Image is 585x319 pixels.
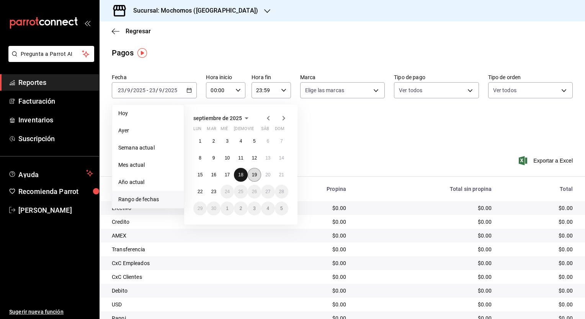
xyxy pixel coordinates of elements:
button: 9 de septiembre de 2025 [207,151,220,165]
abbr: 6 de septiembre de 2025 [266,138,269,144]
label: Hora inicio [206,75,245,80]
button: 1 de octubre de 2025 [221,202,234,215]
abbr: 22 de septiembre de 2025 [198,189,203,194]
abbr: 21 de septiembre de 2025 [279,172,284,177]
label: Tipo de pago [394,75,479,80]
abbr: lunes [193,126,201,134]
abbr: 20 de septiembre de 2025 [265,172,270,177]
div: Total sin propina [358,186,492,192]
div: $0.00 [358,287,492,295]
span: Sugerir nueva función [9,308,93,316]
div: $0.00 [358,273,492,281]
span: / [162,87,165,93]
abbr: 18 de septiembre de 2025 [238,172,243,177]
button: 18 de septiembre de 2025 [234,168,247,182]
span: Pregunta a Parrot AI [21,50,82,58]
div: $0.00 [273,259,346,267]
div: $0.00 [273,273,346,281]
div: USD [112,301,261,308]
div: AMEX [112,232,261,239]
span: Suscripción [18,133,93,144]
label: Fecha [112,75,197,80]
span: Ayuda [18,169,83,178]
a: Pregunta a Parrot AI [5,55,94,63]
button: 28 de septiembre de 2025 [275,185,288,199]
abbr: 10 de septiembre de 2025 [225,155,230,161]
button: open_drawer_menu [84,20,90,26]
div: Debito [112,287,261,295]
button: 23 de septiembre de 2025 [207,185,220,199]
div: $0.00 [358,259,492,267]
button: 22 de septiembre de 2025 [193,185,207,199]
button: 29 de septiembre de 2025 [193,202,207,215]
div: $0.00 [358,218,492,226]
label: Tipo de orden [488,75,573,80]
div: $0.00 [358,301,492,308]
div: $0.00 [504,273,573,281]
button: 3 de octubre de 2025 [248,202,261,215]
span: Hoy [118,109,178,117]
span: Ver todos [493,86,516,94]
button: 1 de septiembre de 2025 [193,134,207,148]
span: / [131,87,133,93]
abbr: 23 de septiembre de 2025 [211,189,216,194]
div: CxC Clientes [112,273,261,281]
button: 24 de septiembre de 2025 [221,185,234,199]
abbr: 11 de septiembre de 2025 [238,155,243,161]
span: Exportar a Excel [520,156,573,165]
span: [PERSON_NAME] [18,205,93,215]
span: / [156,87,158,93]
abbr: 3 de octubre de 2025 [253,206,256,211]
abbr: 3 de septiembre de 2025 [226,138,229,144]
div: $0.00 [273,287,346,295]
span: Regresar [126,28,151,35]
div: $0.00 [504,204,573,212]
div: Total [504,186,573,192]
button: 30 de septiembre de 2025 [207,202,220,215]
div: $0.00 [504,232,573,239]
abbr: 30 de septiembre de 2025 [211,206,216,211]
abbr: 16 de septiembre de 2025 [211,172,216,177]
button: 27 de septiembre de 2025 [261,185,275,199]
h3: Sucursal: Mochomos ([GEOGRAPHIC_DATA]) [127,6,258,15]
span: Ayer [118,127,178,135]
button: 7 de septiembre de 2025 [275,134,288,148]
abbr: 24 de septiembre de 2025 [225,189,230,194]
button: Regresar [112,28,151,35]
div: $0.00 [273,246,346,253]
button: 12 de septiembre de 2025 [248,151,261,165]
button: 11 de septiembre de 2025 [234,151,247,165]
button: 2 de octubre de 2025 [234,202,247,215]
abbr: 26 de septiembre de 2025 [252,189,257,194]
span: / [124,87,127,93]
span: Recomienda Parrot [18,186,93,197]
abbr: 2 de septiembre de 2025 [212,138,215,144]
label: Marca [300,75,385,80]
abbr: 4 de octubre de 2025 [266,206,269,211]
button: 13 de septiembre de 2025 [261,151,275,165]
button: 5 de octubre de 2025 [275,202,288,215]
abbr: 8 de septiembre de 2025 [199,155,201,161]
input: ---- [133,87,146,93]
abbr: miércoles [221,126,228,134]
abbr: 4 de septiembre de 2025 [240,138,242,144]
button: 21 de septiembre de 2025 [275,168,288,182]
abbr: 28 de septiembre de 2025 [279,189,284,194]
abbr: 27 de septiembre de 2025 [265,189,270,194]
button: 3 de septiembre de 2025 [221,134,234,148]
input: ---- [165,87,178,93]
abbr: martes [207,126,216,134]
abbr: 2 de octubre de 2025 [240,206,242,211]
abbr: 15 de septiembre de 2025 [198,172,203,177]
div: $0.00 [504,259,573,267]
span: - [147,87,148,93]
div: $0.00 [504,301,573,308]
div: $0.00 [358,232,492,239]
abbr: 1 de octubre de 2025 [226,206,229,211]
div: $0.00 [504,246,573,253]
span: Mes actual [118,161,178,169]
div: $0.00 [358,246,492,253]
button: 6 de septiembre de 2025 [261,134,275,148]
abbr: sábado [261,126,269,134]
input: -- [159,87,162,93]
